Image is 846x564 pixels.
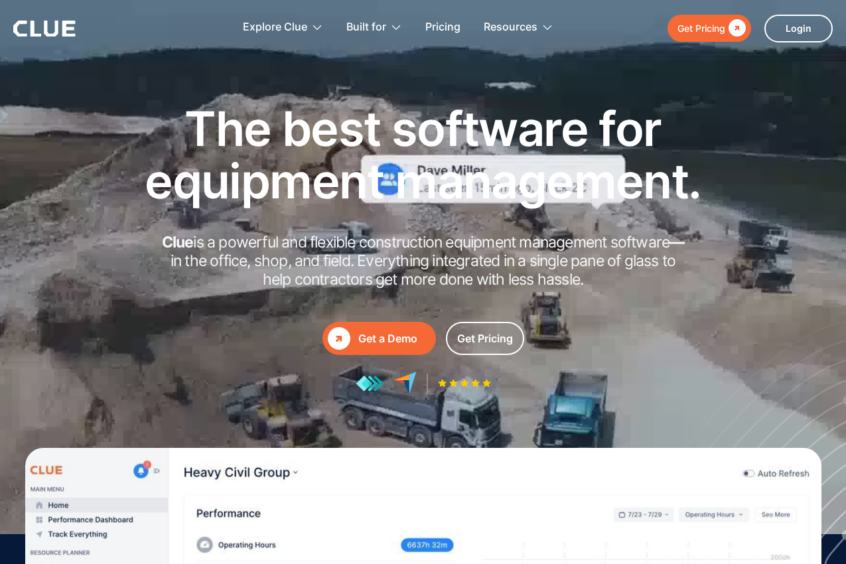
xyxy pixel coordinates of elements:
[322,322,436,355] a: Get a Demo
[158,234,689,289] h2: is a powerful and flexible construction equipment management software in the office, shop, and fi...
[438,379,491,388] img: Five-star rating icon
[356,375,384,392] img: reviews at getapp
[725,20,746,36] div: 
[125,102,722,207] h1: The best software for equipment management.
[457,330,513,347] div: Get Pricing
[670,233,684,251] strong: —
[764,15,833,42] a: Login
[346,7,386,48] div: Built for
[162,233,194,251] strong: Clue
[393,372,417,395] img: reviews at capterra
[446,322,524,355] a: Get Pricing
[346,7,402,48] div: Built for
[358,330,431,347] div: Get a Demo
[484,7,537,48] div: Resources
[425,7,460,48] a: Pricing
[484,7,553,48] div: Resources
[328,327,350,350] div: 
[668,15,751,42] a: Get Pricing
[243,7,323,48] div: Explore Clue
[677,20,725,36] div: Get Pricing
[243,7,307,48] div: Explore Clue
